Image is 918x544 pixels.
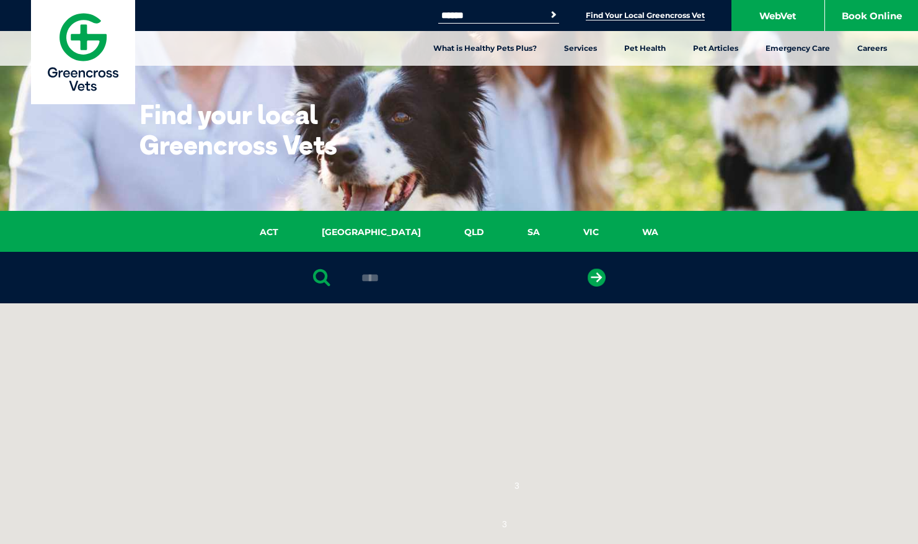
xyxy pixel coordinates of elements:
a: Pet Articles [679,31,752,66]
a: QLD [443,225,506,239]
a: [GEOGRAPHIC_DATA] [300,225,443,239]
a: ACT [238,225,300,239]
a: Careers [844,31,901,66]
div: 3 [488,457,545,514]
a: What is Healthy Pets Plus? [420,31,550,66]
a: Services [550,31,611,66]
a: VIC [562,225,620,239]
a: WA [620,225,680,239]
h1: Find your local Greencross Vets [139,99,384,160]
a: Find Your Local Greencross Vet [586,11,705,20]
a: Emergency Care [752,31,844,66]
a: Pet Health [611,31,679,66]
button: Search [547,9,560,21]
a: SA [506,225,562,239]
